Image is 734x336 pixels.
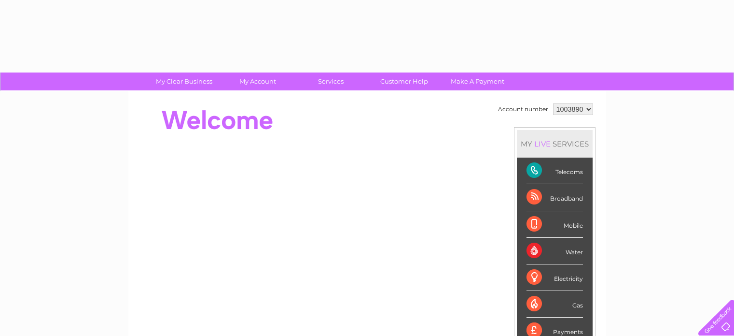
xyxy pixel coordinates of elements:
td: Account number [496,101,551,117]
div: Electricity [526,264,583,291]
div: LIVE [532,139,553,148]
a: My Account [218,73,297,90]
div: Mobile [526,211,583,238]
a: My Clear Business [144,73,224,90]
a: Services [291,73,371,90]
div: Gas [526,291,583,318]
div: Broadband [526,184,583,211]
div: Telecoms [526,158,583,184]
div: Water [526,238,583,264]
a: Customer Help [364,73,444,90]
div: MY SERVICES [517,130,593,158]
a: Make A Payment [438,73,517,90]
